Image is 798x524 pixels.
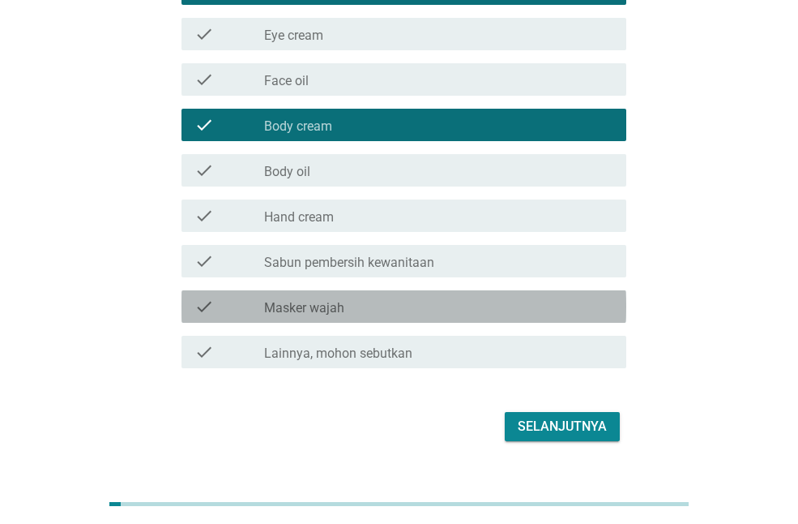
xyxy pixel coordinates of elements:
label: Hand cream [264,209,334,225]
label: Lainnya, mohon sebutkan [264,346,412,362]
div: Selanjutnya [518,417,607,436]
i: check [194,297,214,316]
i: check [194,206,214,225]
i: check [194,24,214,44]
label: Eye cream [264,28,323,44]
label: Masker wajah [264,300,344,316]
i: check [194,251,214,271]
i: check [194,342,214,362]
i: check [194,161,214,180]
i: check [194,70,214,89]
label: Face oil [264,73,309,89]
label: Sabun pembersih kewanitaan [264,255,434,271]
label: Body cream [264,118,332,135]
button: Selanjutnya [505,412,620,441]
i: check [194,115,214,135]
label: Body oil [264,164,310,180]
